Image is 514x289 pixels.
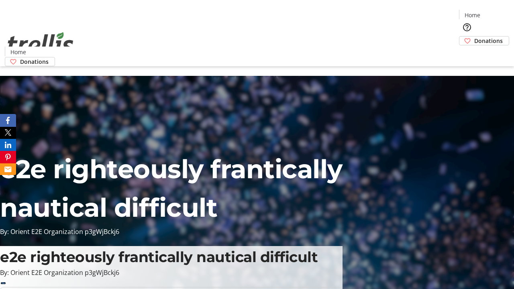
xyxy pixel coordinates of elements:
[459,11,485,19] a: Home
[465,11,480,19] span: Home
[5,48,31,56] a: Home
[10,48,26,56] span: Home
[459,36,509,45] a: Donations
[5,57,55,66] a: Donations
[459,19,475,35] button: Help
[474,37,503,45] span: Donations
[459,45,475,61] button: Cart
[20,57,49,66] span: Donations
[5,23,76,63] img: Orient E2E Organization p3gWjBckj6's Logo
